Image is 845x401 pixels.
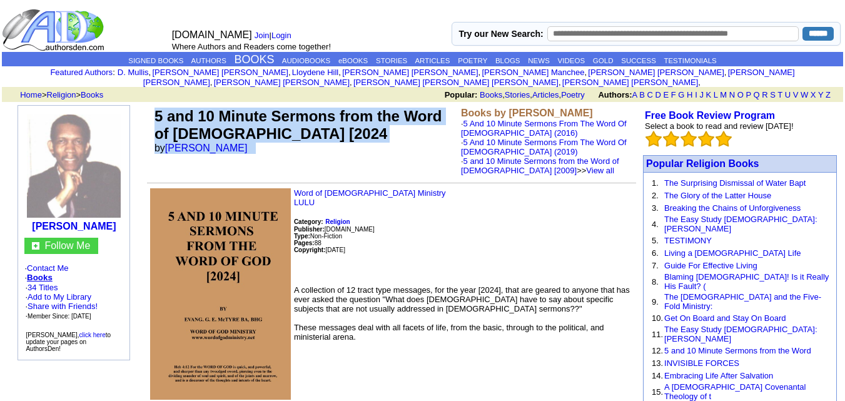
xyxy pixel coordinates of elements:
a: J [699,90,704,99]
a: VIDEOS [558,57,585,64]
font: 12. [652,346,663,355]
a: X [811,90,816,99]
font: 8. [652,277,659,287]
a: A [DEMOGRAPHIC_DATA] Covenantal Theology of t [664,382,806,401]
a: N [729,90,735,99]
a: [PERSON_NAME] [165,143,248,153]
a: [PERSON_NAME] [PERSON_NAME] [PERSON_NAME] [353,78,559,87]
font: Follow Me [44,240,90,251]
a: U [785,90,791,99]
a: Y [818,90,823,99]
a: The [DEMOGRAPHIC_DATA] and the Five-Fold Ministry: [664,292,821,311]
font: Copyright: [294,246,326,253]
a: Religion [47,90,76,99]
font: i [352,79,353,86]
font: [PERSON_NAME], to update your pages on AuthorsDen! [26,332,111,352]
a: K [706,90,712,99]
font: 1. [652,178,659,188]
font: , , , [445,90,842,99]
a: LULU [294,198,315,207]
font: 4. [652,220,659,229]
a: [PERSON_NAME] [PERSON_NAME] [342,68,478,77]
a: Embracing Life After Salvation [664,371,773,380]
font: by [154,143,256,153]
a: I [695,90,697,99]
font: Non-Fiction [294,233,342,240]
font: | [255,31,296,40]
a: Stories [505,90,530,99]
img: 71527.jpg [27,114,121,218]
label: Try our New Search: [458,29,543,39]
font: 10. [652,313,663,323]
a: S [770,90,776,99]
font: · [25,283,98,320]
img: logo_ad.gif [2,8,107,52]
font: [DOMAIN_NAME] [172,29,252,40]
font: 14. [652,371,663,380]
font: i [561,79,562,86]
img: bigemptystars.png [681,131,697,147]
font: [DOMAIN_NAME] [294,226,375,233]
font: Select a book to read and review [DATE]! [645,121,794,131]
img: bigemptystars.png [663,131,679,147]
iframe: fb:like Facebook Social Plugin [294,263,607,275]
font: 5. [652,236,659,245]
a: 34 Titles [28,283,58,292]
a: Poetry [561,90,585,99]
a: Books [27,273,53,282]
a: Books [81,90,103,99]
a: INVISIBLE FORCES [664,358,739,368]
a: TESTIMONY [664,236,712,245]
b: Pages: [294,240,315,246]
a: A [632,90,637,99]
font: 7. [652,261,659,270]
a: [PERSON_NAME] [PERSON_NAME] [152,68,288,77]
a: 5 and 10 Minute Sermons from the Word of [DEMOGRAPHIC_DATA] [2009] [461,156,619,175]
font: 3. [652,203,659,213]
font: 6. [652,248,659,258]
a: [PERSON_NAME] [PERSON_NAME] [214,78,350,87]
a: AUDIOBOOKS [282,57,330,64]
font: > > [16,90,103,99]
a: Books [480,90,502,99]
img: bigemptystars.png [645,131,662,147]
font: i [151,69,152,76]
a: Lloydene Hill [292,68,338,77]
a: T [777,90,782,99]
font: · · [24,263,123,321]
font: · [461,119,627,175]
a: E [663,90,669,99]
font: i [701,79,702,86]
b: Religion [325,218,350,225]
font: : [50,68,114,77]
font: 9. [652,297,659,307]
a: View all [586,166,614,175]
b: Free Book Review Program [645,110,775,121]
b: Publisher: [294,226,325,233]
a: STORIES [376,57,407,64]
font: i [291,69,292,76]
a: TESTIMONIALS [664,57,716,64]
b: Authors: [598,90,632,99]
font: Popular Religion Books [646,158,759,169]
font: 15. [652,387,663,397]
font: 13. [652,358,663,368]
a: D. Mullis [118,68,149,77]
a: The Glory of the Latter House [664,191,771,200]
a: B [639,90,645,99]
font: 2. [652,191,659,200]
a: F [671,90,676,99]
img: bigemptystars.png [698,131,714,147]
a: BLOGS [495,57,520,64]
a: Blaming [DEMOGRAPHIC_DATA]! Is it Really His Fault? ( [664,272,829,291]
font: i [212,79,213,86]
font: i [587,69,588,76]
a: 5 And 10 Minute Sermons From The Word Of [DEMOGRAPHIC_DATA] (2019) [461,138,627,156]
font: 11. [652,330,663,339]
a: Z [826,90,831,99]
a: The Surprising Dismissal of Water Bapt [664,178,806,188]
font: 88 [294,240,321,246]
a: Home [20,90,42,99]
a: P [746,90,751,99]
a: BOOKS [235,53,275,66]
